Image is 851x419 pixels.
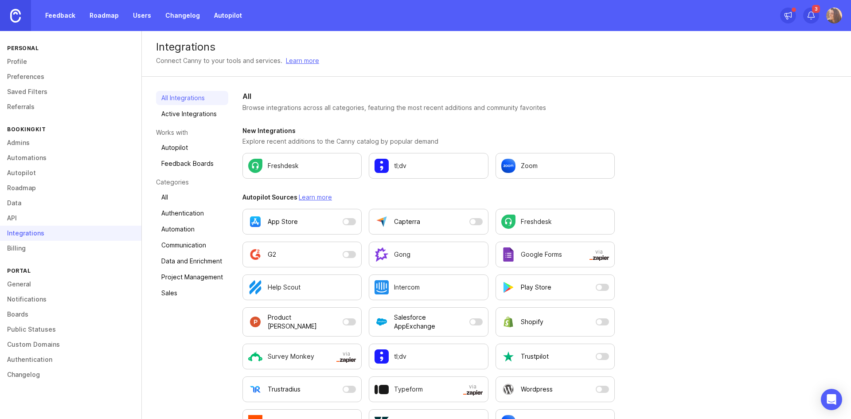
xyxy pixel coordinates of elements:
a: All Integrations [156,91,228,105]
a: Project Management [156,270,228,284]
a: Data and Enrichment [156,254,228,268]
p: Freshdesk [521,217,552,226]
a: Active Integrations [156,107,228,121]
p: Play Store [521,283,551,292]
button: Trustradius is currently disabled as an Autopilot data source. Open a modal to adjust settings. [242,376,362,402]
p: Salesforce AppExchange [394,313,465,331]
p: Explore recent additions to the Canny catalog by popular demand [242,137,615,146]
a: Feedback [40,8,81,23]
a: Configure Typeform in a new tab. [369,376,488,402]
img: svg+xml;base64,PHN2ZyB3aWR0aD0iNTAwIiBoZWlnaHQ9IjEzNiIgZmlsbD0ibm9uZSIgeG1sbnM9Imh0dHA6Ly93d3cudz... [463,390,483,396]
p: Gong [394,250,410,259]
button: Shopify is currently disabled as an Autopilot data source. Open a modal to adjust settings. [496,307,615,337]
a: All [156,190,228,204]
span: via [589,248,609,261]
a: Configure Zoom settings. [496,153,615,179]
a: Users [128,8,156,23]
p: Zoom [521,161,538,170]
button: Trustpilot is currently disabled as an Autopilot data source. Open a modal to adjust settings. [496,344,615,369]
img: Lucia Bayon [826,8,842,23]
a: Feedback Boards [156,157,228,171]
h3: New Integrations [242,126,615,135]
p: Trustradius [268,385,301,394]
button: G2 is currently disabled as an Autopilot data source. Open a modal to adjust settings. [242,242,362,267]
a: Configure Freshdesk settings. [496,209,615,235]
a: Learn more [286,56,319,66]
button: Salesforce AppExchange is currently disabled as an Autopilot data source. Open a modal to adjust ... [369,307,488,337]
p: tl;dv [394,161,406,170]
p: Intercom [394,283,420,292]
p: Survey Monkey [268,352,314,361]
p: G2 [268,250,276,259]
p: Google Forms [521,250,562,259]
a: Authentication [156,206,228,220]
a: Configure Help Scout settings. [242,274,362,300]
img: Canny Home [10,9,21,23]
span: via [336,350,356,363]
p: Wordpress [521,385,553,394]
p: Freshdesk [268,161,299,170]
a: Configure tl;dv settings. [369,344,488,369]
h3: Autopilot Sources [242,193,615,202]
a: Communication [156,238,228,252]
p: Trustpilot [521,352,549,361]
span: 3 [812,5,820,13]
p: Help Scout [268,283,301,292]
img: svg+xml;base64,PHN2ZyB3aWR0aD0iNTAwIiBoZWlnaHQ9IjEzNiIgZmlsbD0ibm9uZSIgeG1sbnM9Imh0dHA6Ly93d3cudz... [336,357,356,363]
button: Product Hunt is currently disabled as an Autopilot data source. Open a modal to adjust settings. [242,307,362,337]
button: App Store is currently disabled as an Autopilot data source. Open a modal to adjust settings. [242,209,362,235]
span: via [463,383,483,396]
div: Open Intercom Messenger [821,389,842,410]
p: Product [PERSON_NAME] [268,313,339,331]
a: Automation [156,222,228,236]
a: Autopilot [209,8,247,23]
a: Configure Google Forms in a new tab. [496,242,615,267]
p: Shopify [521,317,543,326]
a: Sales [156,286,228,300]
div: Connect Canny to your tools and services. [156,56,282,66]
p: Works with [156,128,228,137]
a: Configure Survey Monkey in a new tab. [242,344,362,369]
a: Roadmap [84,8,124,23]
a: Configure Freshdesk settings. [242,153,362,179]
p: Browse integrations across all categories, featuring the most recent additions and community favo... [242,103,615,112]
h2: All [242,91,615,102]
p: App Store [268,217,298,226]
p: Categories [156,178,228,187]
a: Learn more [299,193,332,201]
button: Wordpress is currently disabled as an Autopilot data source. Open a modal to adjust settings. [496,376,615,402]
p: Capterra [394,217,420,226]
button: Capterra is currently disabled as an Autopilot data source. Open a modal to adjust settings. [369,209,488,235]
a: Configure tl;dv settings. [369,153,488,179]
a: Changelog [160,8,205,23]
a: Configure Gong settings. [369,242,488,267]
img: svg+xml;base64,PHN2ZyB3aWR0aD0iNTAwIiBoZWlnaHQ9IjEzNiIgZmlsbD0ibm9uZSIgeG1sbnM9Imh0dHA6Ly93d3cudz... [589,255,609,261]
p: tl;dv [394,352,406,361]
a: Autopilot [156,141,228,155]
a: Configure Intercom settings. [369,274,488,300]
p: Typeform [394,385,423,394]
div: Integrations [156,42,837,52]
button: Play Store is currently disabled as an Autopilot data source. Open a modal to adjust settings. [496,274,615,300]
